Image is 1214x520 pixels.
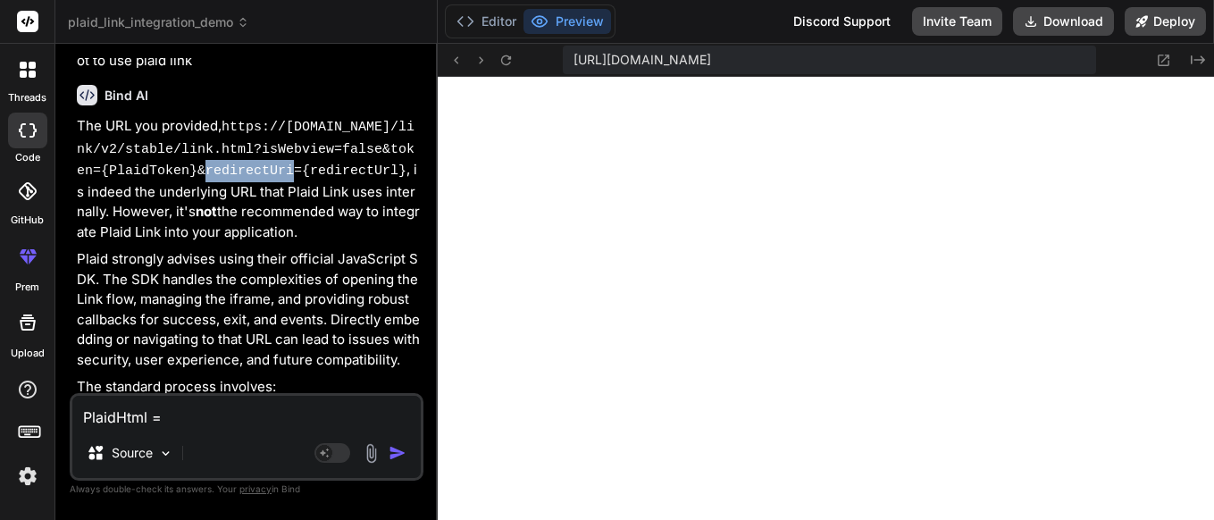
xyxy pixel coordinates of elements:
[8,90,46,105] label: threads
[70,481,423,498] p: Always double-check its answers. Your in Bind
[15,280,39,295] label: prem
[15,150,40,165] label: code
[77,116,420,242] p: The URL you provided, , is indeed the underlying URL that Plaid Link uses internally. However, it...
[11,213,44,228] label: GitHub
[77,249,420,370] p: Plaid strongly advises using their official JavaScript SDK. The SDK handles the complexities of o...
[77,377,420,398] p: The standard process involves:
[68,13,249,31] span: plaid_link_integration_demo
[449,9,523,34] button: Editor
[912,7,1002,36] button: Invite Team
[1125,7,1206,36] button: Deploy
[783,7,901,36] div: Discord Support
[158,446,173,461] img: Pick Models
[574,51,711,69] span: [URL][DOMAIN_NAME]
[105,87,148,105] h6: Bind AI
[196,203,217,220] strong: not
[389,444,406,462] img: icon
[1013,7,1114,36] button: Download
[523,9,611,34] button: Preview
[112,444,153,462] p: Source
[11,346,45,361] label: Upload
[77,120,414,179] code: https://[DOMAIN_NAME]/link/v2/stable/link.html?isWebview=false&token={PlaidToken}&redirectUri={re...
[239,483,272,494] span: privacy
[13,461,43,491] img: settings
[438,77,1214,520] iframe: Preview
[361,443,381,464] img: attachment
